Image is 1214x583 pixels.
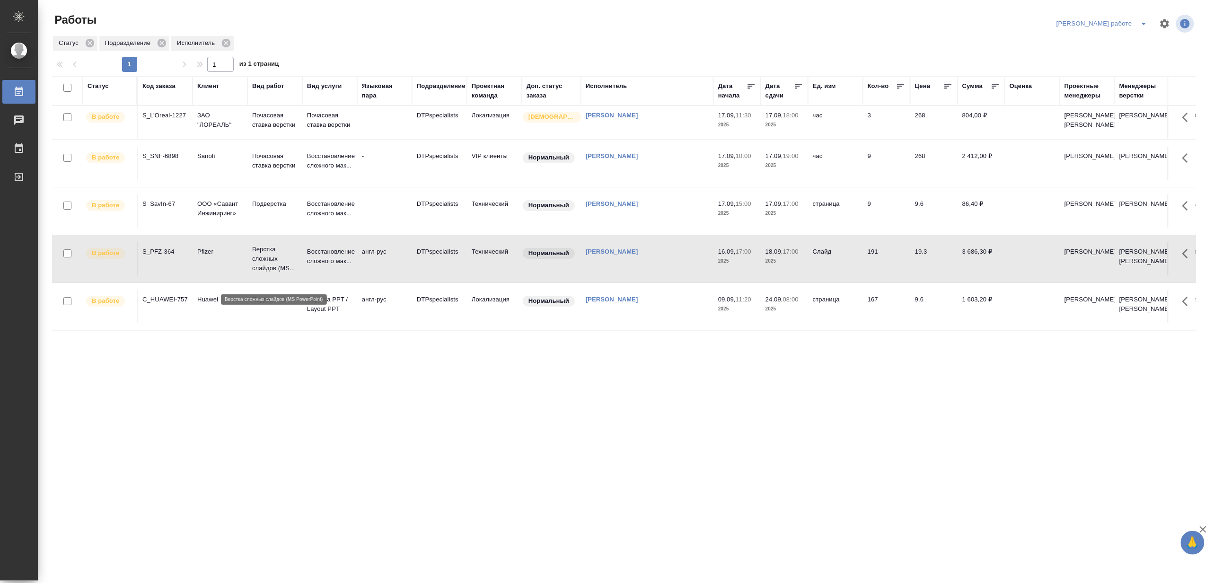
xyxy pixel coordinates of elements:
[142,247,188,256] div: S_PFZ-364
[962,81,983,91] div: Сумма
[765,120,803,130] p: 2025
[718,256,756,266] p: 2025
[362,81,407,100] div: Языковая пара
[105,38,154,48] p: Подразделение
[718,248,736,255] p: 16.09,
[868,81,889,91] div: Кол-во
[357,242,412,275] td: англ-рус
[528,201,569,210] p: Нормальный
[467,242,522,275] td: Технический
[252,81,284,91] div: Вид работ
[1119,295,1165,314] p: [PERSON_NAME], [PERSON_NAME]
[92,201,119,210] p: В работе
[307,81,342,91] div: Вид услуги
[783,152,799,159] p: 19:00
[718,161,756,170] p: 2025
[736,112,751,119] p: 11:30
[472,81,517,100] div: Проектная команда
[197,247,243,256] p: Pfizer
[910,290,958,323] td: 9.6
[412,194,467,228] td: DTPspecialists
[1060,194,1115,228] td: [PERSON_NAME]
[863,290,910,323] td: 167
[1119,151,1165,161] p: [PERSON_NAME]
[307,151,352,170] p: Восстановление сложного мак...
[718,296,736,303] p: 09.09,
[813,81,836,91] div: Ед. изм
[783,248,799,255] p: 17:00
[92,112,119,122] p: В работе
[1064,111,1110,130] p: [PERSON_NAME], [PERSON_NAME]
[765,161,803,170] p: 2025
[239,58,279,72] span: из 1 страниц
[783,112,799,119] p: 18:00
[808,194,863,228] td: страница
[765,81,794,100] div: Дата сдачи
[765,296,783,303] p: 24.09,
[99,36,169,51] div: Подразделение
[1177,242,1199,265] button: Здесь прячутся важные кнопки
[765,256,803,266] p: 2025
[765,200,783,207] p: 17.09,
[85,295,132,308] div: Исполнитель выполняет работу
[718,112,736,119] p: 17.09,
[528,153,569,162] p: Нормальный
[765,209,803,218] p: 2025
[1181,531,1205,555] button: 🙏
[808,147,863,180] td: час
[85,111,132,124] div: Исполнитель выполняет работу
[307,199,352,218] p: Восстановление сложного мак...
[765,304,803,314] p: 2025
[88,81,109,91] div: Статус
[586,152,638,159] a: [PERSON_NAME]
[1060,242,1115,275] td: [PERSON_NAME]
[863,147,910,180] td: 9
[467,290,522,323] td: Локализация
[718,81,747,100] div: Дата начала
[915,81,931,91] div: Цена
[197,295,243,304] p: Huawei
[142,199,188,209] div: S_SavIn-67
[1176,15,1196,33] span: Посмотреть информацию
[92,153,119,162] p: В работе
[85,199,132,212] div: Исполнитель выполняет работу
[1060,290,1115,323] td: [PERSON_NAME]
[59,38,82,48] p: Статус
[197,111,243,130] p: ЗАО "ЛОРЕАЛЬ"
[1060,147,1115,180] td: [PERSON_NAME]
[417,81,466,91] div: Подразделение
[197,151,243,161] p: Sanofi
[252,151,298,170] p: Почасовая ставка верстки
[1119,111,1165,120] p: [PERSON_NAME]
[357,147,412,180] td: -
[1119,81,1165,100] div: Менеджеры верстки
[765,152,783,159] p: 17.09,
[718,209,756,218] p: 2025
[142,111,188,120] div: S_L’Oreal-1227
[765,248,783,255] p: 18.09,
[736,296,751,303] p: 11:20
[718,152,736,159] p: 17.09,
[808,242,863,275] td: Слайд
[1119,247,1165,266] p: [PERSON_NAME], [PERSON_NAME]
[586,248,638,255] a: [PERSON_NAME]
[1185,533,1201,553] span: 🙏
[910,147,958,180] td: 268
[357,290,412,323] td: англ-рус
[92,296,119,306] p: В работе
[958,106,1005,139] td: 804,00 ₽
[958,290,1005,323] td: 1 603,20 ₽
[85,151,132,164] div: Исполнитель выполняет работу
[863,194,910,228] td: 9
[863,106,910,139] td: 3
[736,200,751,207] p: 15:00
[92,248,119,258] p: В работе
[467,106,522,139] td: Локализация
[142,81,176,91] div: Код заказа
[85,247,132,260] div: Исполнитель выполняет работу
[718,304,756,314] p: 2025
[52,12,97,27] span: Работы
[586,112,638,119] a: [PERSON_NAME]
[528,296,569,306] p: Нормальный
[783,200,799,207] p: 17:00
